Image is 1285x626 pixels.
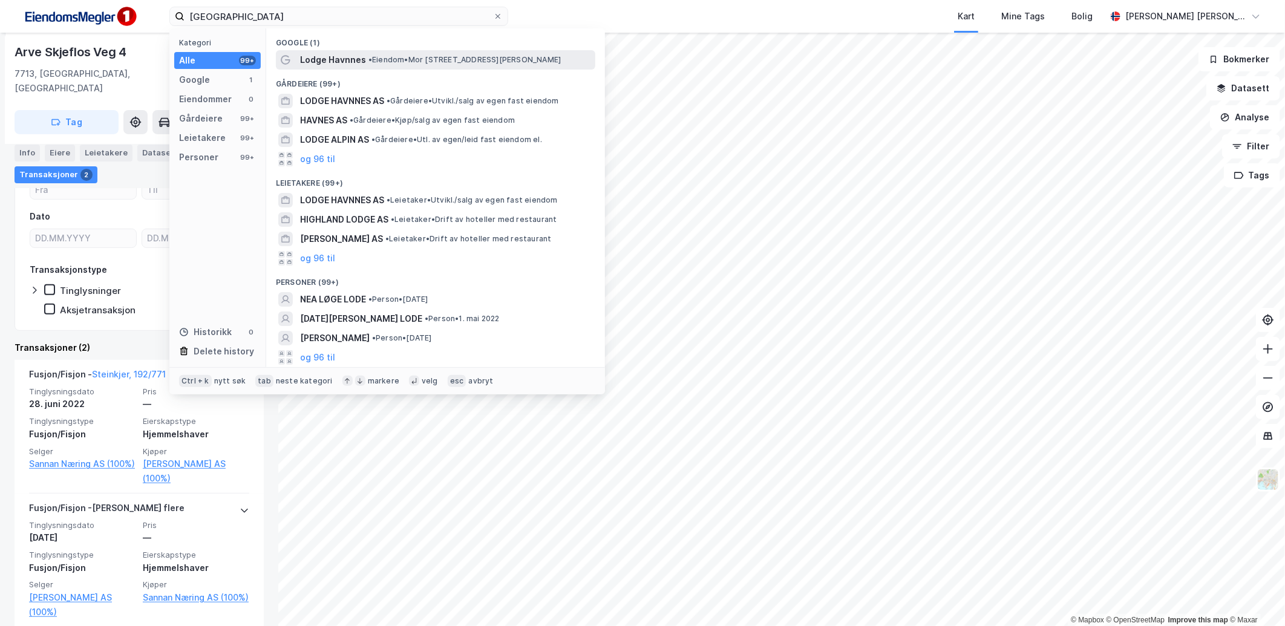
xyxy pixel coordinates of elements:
[143,457,249,486] a: [PERSON_NAME] AS (100%)
[179,53,195,68] div: Alle
[143,520,249,530] span: Pris
[143,397,249,411] div: —
[137,144,183,161] div: Datasett
[214,376,246,386] div: nytt søk
[246,94,256,104] div: 0
[350,116,353,125] span: •
[1225,568,1285,626] iframe: Chat Widget
[15,144,40,161] div: Info
[29,416,136,426] span: Tinglysningstype
[255,375,273,387] div: tab
[29,579,136,590] span: Selger
[19,3,140,30] img: F4PB6Px+NJ5v8B7XTbfpPpyloAAAAASUVORK5CYII=
[29,590,136,619] a: [PERSON_NAME] AS (100%)
[387,195,390,204] span: •
[15,110,119,134] button: Tag
[30,262,107,277] div: Transaksjonstype
[179,325,232,339] div: Historikk
[1224,163,1280,187] button: Tags
[385,234,552,244] span: Leietaker • Drift av hoteller med restaurant
[246,75,256,85] div: 1
[29,561,136,575] div: Fusjon/Fisjon
[29,386,136,397] span: Tinglysningsdato
[958,9,975,24] div: Kart
[29,501,185,520] div: Fusjon/Fisjon - [PERSON_NAME] flere
[368,55,561,65] span: Eiendom • Mor [STREET_ADDRESS][PERSON_NAME]
[387,195,558,205] span: Leietaker • Utvikl./salg av egen fast eiendom
[1107,616,1165,624] a: OpenStreetMap
[300,232,383,246] span: [PERSON_NAME] AS
[45,144,75,161] div: Eiere
[179,73,210,87] div: Google
[425,314,500,324] span: Person • 1. mai 2022
[350,116,515,125] span: Gårdeiere • Kjøp/salg av egen fast eiendom
[300,251,335,266] button: og 96 til
[29,367,166,386] div: Fusjon/Fisjon -
[372,333,432,343] span: Person • [DATE]
[29,397,136,411] div: 28. juni 2022
[1071,9,1093,24] div: Bolig
[30,229,136,247] input: DD.MM.YYYY
[239,133,256,143] div: 99+
[1125,9,1246,24] div: [PERSON_NAME] [PERSON_NAME]
[143,416,249,426] span: Eierskapstype
[30,209,50,224] div: Dato
[1225,568,1285,626] div: Kontrollprogram for chat
[29,530,136,545] div: [DATE]
[371,135,542,145] span: Gårdeiere • Utl. av egen/leid fast eiendom el.
[1198,47,1280,71] button: Bokmerker
[368,376,399,386] div: markere
[300,292,366,307] span: NEA LØGE LODE
[29,446,136,457] span: Selger
[300,331,370,345] span: [PERSON_NAME]
[179,38,261,47] div: Kategori
[60,285,121,296] div: Tinglysninger
[179,375,212,387] div: Ctrl + k
[372,333,376,342] span: •
[266,169,605,191] div: Leietakere (99+)
[266,28,605,50] div: Google (1)
[368,295,372,304] span: •
[300,311,422,326] span: [DATE][PERSON_NAME] LODE
[1168,616,1228,624] a: Improve this map
[142,229,248,247] input: DD.MM.YYYY
[387,96,559,106] span: Gårdeiere • Utvikl./salg av egen fast eiendom
[179,92,232,106] div: Eiendommer
[143,579,249,590] span: Kjøper
[385,234,389,243] span: •
[30,181,136,199] input: Fra
[300,113,347,128] span: HAVNES AS
[179,131,226,145] div: Leietakere
[387,96,390,105] span: •
[179,111,223,126] div: Gårdeiere
[29,457,136,471] a: Sannan Næring AS (100%)
[29,520,136,530] span: Tinglysningsdato
[15,341,264,355] div: Transaksjoner (2)
[276,376,333,386] div: neste kategori
[1001,9,1045,24] div: Mine Tags
[300,350,335,365] button: og 96 til
[143,561,249,575] div: Hjemmelshaver
[143,427,249,442] div: Hjemmelshaver
[266,268,605,290] div: Personer (99+)
[448,375,466,387] div: esc
[425,314,428,323] span: •
[468,376,493,386] div: avbryt
[15,166,97,183] div: Transaksjoner
[1071,616,1104,624] a: Mapbox
[143,386,249,397] span: Pris
[185,7,493,25] input: Søk på adresse, matrikkel, gårdeiere, leietakere eller personer
[1210,105,1280,129] button: Analyse
[15,42,129,62] div: Arve Skjeflos Veg 4
[143,590,249,605] a: Sannan Næring AS (100%)
[391,215,394,224] span: •
[300,94,384,108] span: LODGE HAVNNES AS
[300,132,369,147] span: LODGE ALPIN AS
[29,550,136,560] span: Tinglysningstype
[422,376,438,386] div: velg
[142,181,248,199] input: Til
[1257,468,1280,491] img: Z
[80,144,132,161] div: Leietakere
[391,215,557,224] span: Leietaker • Drift av hoteller med restaurant
[143,550,249,560] span: Eierskapstype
